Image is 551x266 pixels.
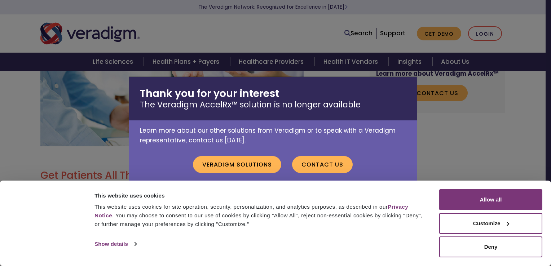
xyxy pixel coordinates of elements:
div: This website uses cookies [94,191,423,200]
a: Show details [94,239,136,249]
button: Customize [439,213,542,234]
a: Contact Us [292,156,353,173]
small: The Veradigm AccelRx™ solution is no longer available [140,100,406,110]
p: Learn more about our other solutions from Veradigm or to speak with a Veradigm representative, co... [129,120,417,151]
div: This website uses cookies for site operation, security, personalization, and analytics purposes, ... [94,203,423,229]
button: Allow all [439,189,542,210]
h2: Thank you for your interest [129,77,417,120]
button: Deny [439,236,542,257]
a: Veradigm Solutions [193,156,281,173]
